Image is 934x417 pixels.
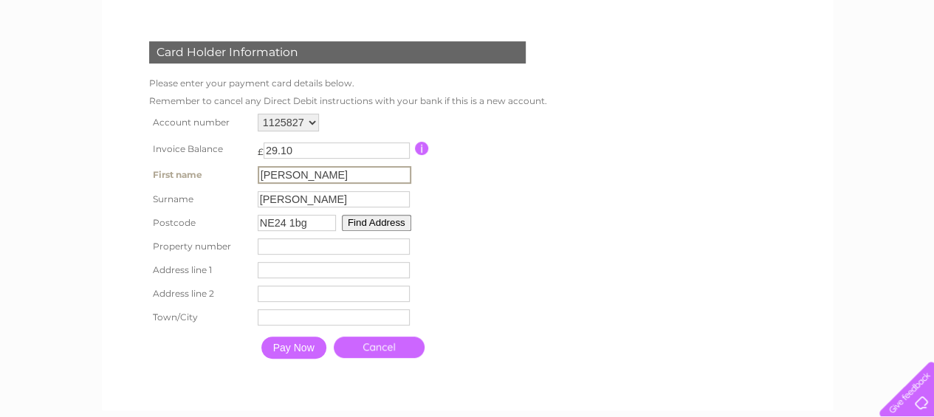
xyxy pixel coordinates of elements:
td: £ [258,139,264,157]
th: Property number [145,235,254,258]
div: Card Holder Information [149,41,526,63]
th: First name [145,162,254,187]
th: Town/City [145,306,254,329]
a: Cancel [334,337,425,358]
a: Telecoms [752,63,797,74]
th: Invoice Balance [145,135,254,162]
a: Contact [836,63,872,74]
td: Remember to cancel any Direct Debit instructions with your bank if this is a new account. [145,92,551,110]
input: Information [415,142,429,155]
a: Water [674,63,702,74]
a: Energy [711,63,744,74]
a: Blog [806,63,827,74]
th: Postcode [145,211,254,235]
a: Log out [885,63,920,74]
th: Surname [145,187,254,211]
input: Pay Now [261,337,326,359]
button: Find Address [342,215,411,231]
th: Address line 2 [145,282,254,306]
a: 0333 014 3131 [656,7,758,26]
th: Account number [145,110,254,135]
div: Clear Business is a trading name of Verastar Limited (registered in [GEOGRAPHIC_DATA] No. 3667643... [119,8,817,72]
td: Please enter your payment card details below. [145,75,551,92]
img: logo.png [32,38,108,83]
th: Address line 1 [145,258,254,282]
